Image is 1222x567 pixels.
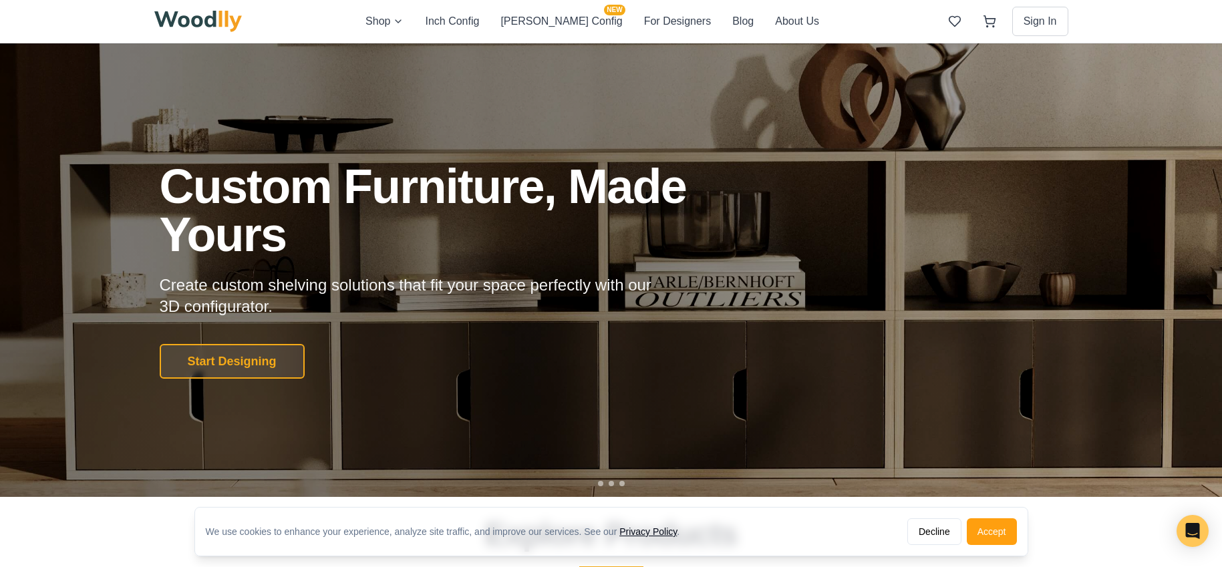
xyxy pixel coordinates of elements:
[425,13,479,30] button: Inch Config
[775,13,819,30] button: About Us
[732,13,754,30] button: Blog
[500,13,622,30] button: [PERSON_NAME] ConfigNEW
[365,13,404,30] button: Shop
[154,11,243,32] img: Woodlly
[619,526,677,537] a: Privacy Policy
[1012,7,1068,36] button: Sign In
[160,162,758,258] h1: Custom Furniture, Made Yours
[644,13,711,30] button: For Designers
[1177,515,1209,547] div: Open Intercom Messenger
[907,518,961,545] button: Decline
[604,5,625,15] span: NEW
[160,274,673,317] p: Create custom shelving solutions that fit your space perfectly with our 3D configurator.
[160,344,305,379] button: Start Designing
[206,525,691,538] div: We use cookies to enhance your experience, analyze site traffic, and improve our services. See our .
[967,518,1017,545] button: Accept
